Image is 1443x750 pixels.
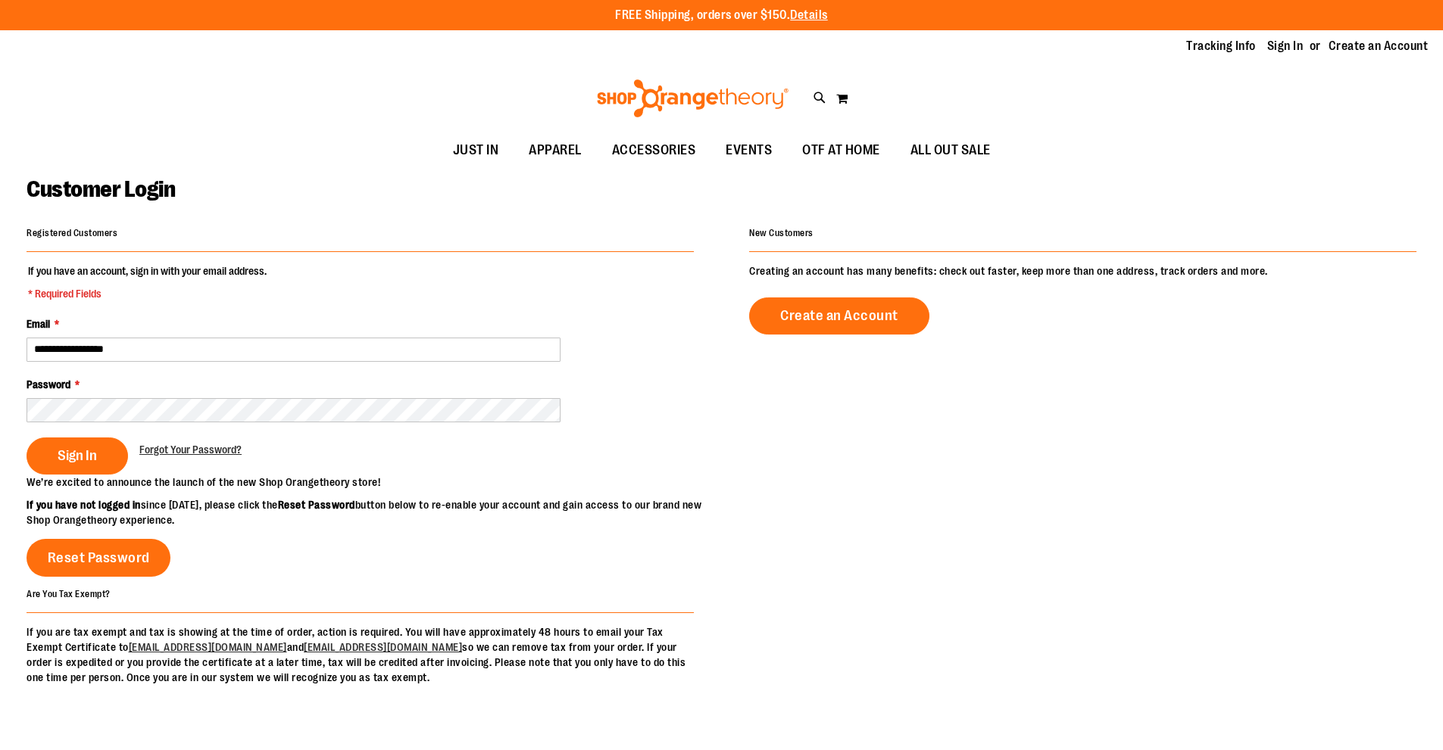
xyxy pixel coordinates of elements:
a: Create an Account [1329,38,1429,54]
strong: If you have not logged in [27,499,141,511]
span: Forgot Your Password? [139,443,242,456]
a: Sign In [1267,38,1304,54]
span: Email [27,318,50,330]
span: Reset Password [48,549,150,566]
a: Tracking Info [1186,38,1256,54]
span: Sign In [58,447,97,464]
span: * Required Fields [28,286,267,301]
strong: Are You Tax Exempt? [27,588,111,599]
span: JUST IN [453,133,499,167]
span: ALL OUT SALE [910,133,991,167]
span: EVENTS [726,133,772,167]
a: Details [790,8,828,22]
p: FREE Shipping, orders over $150. [615,7,828,24]
span: ACCESSORIES [612,133,696,167]
span: Customer Login [27,176,175,202]
span: OTF AT HOME [802,133,880,167]
a: [EMAIL_ADDRESS][DOMAIN_NAME] [304,641,462,653]
strong: Reset Password [278,499,355,511]
span: APPAREL [529,133,582,167]
a: Create an Account [749,297,929,335]
span: Create an Account [780,307,898,324]
p: If you are tax exempt and tax is showing at the time of order, action is required. You will have ... [27,624,694,685]
button: Sign In [27,437,128,475]
p: We’re excited to announce the launch of the new Shop Orangetheory store! [27,475,722,490]
strong: Registered Customers [27,228,117,238]
a: Forgot Your Password? [139,442,242,457]
span: Password [27,378,70,391]
p: Creating an account has many benefits: check out faster, keep more than one address, track orders... [749,263,1416,279]
strong: New Customers [749,228,814,238]
a: [EMAIL_ADDRESS][DOMAIN_NAME] [129,641,287,653]
img: Shop Orangetheory [595,79,791,117]
a: Reset Password [27,539,170,577]
legend: If you have an account, sign in with your email address. [27,263,268,301]
p: since [DATE], please click the button below to re-enable your account and gain access to our bran... [27,497,722,527]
